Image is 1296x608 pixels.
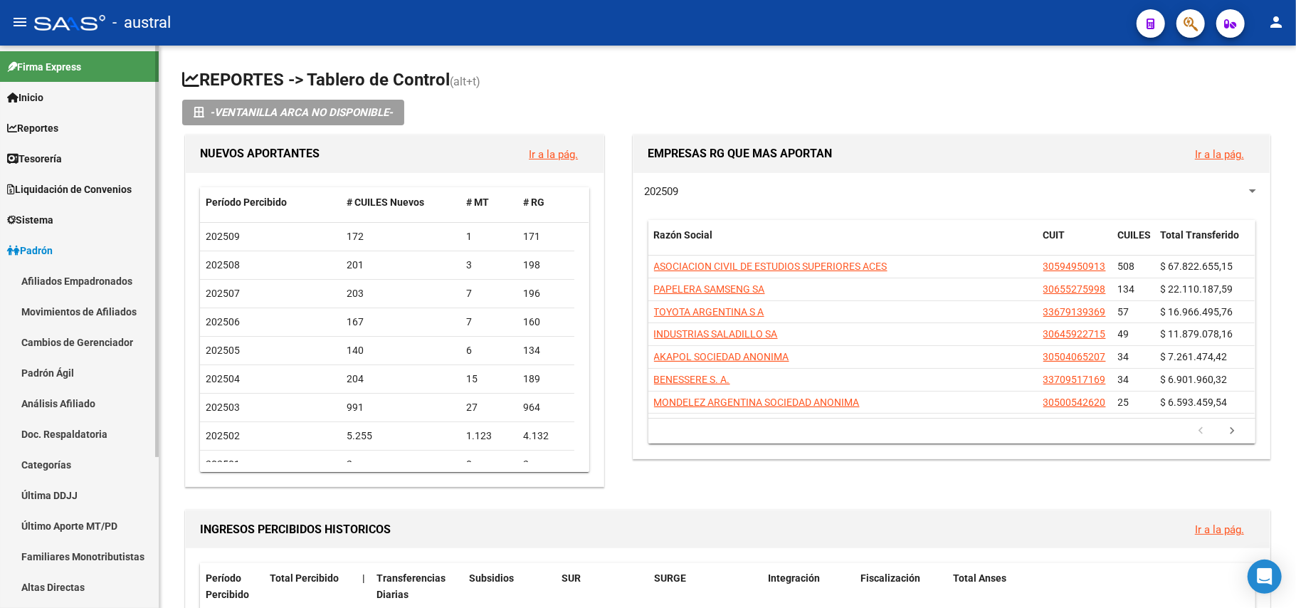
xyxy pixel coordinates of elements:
div: 160 [523,314,569,330]
div: 198 [523,257,569,273]
div: 5.255 [347,428,455,444]
span: Total Percibido [270,572,339,584]
div: 3 [466,257,512,273]
span: PAPELERA SAMSENG SA [654,283,765,295]
span: 202509 [206,231,240,242]
div: 7 [466,285,512,302]
span: CUIT [1043,229,1065,241]
span: Fiscalización [860,572,920,584]
span: $ 11.879.078,16 [1161,328,1233,340]
span: Inicio [7,90,43,105]
div: 167 [347,314,455,330]
mat-icon: menu [11,14,28,31]
span: Integración [768,572,820,584]
datatable-header-cell: CUILES [1112,220,1155,267]
span: NUEVOS APORTANTES [200,147,320,160]
span: 25 [1118,397,1129,408]
span: Reportes [7,120,58,136]
div: 203 [347,285,455,302]
div: 140 [347,342,455,359]
div: 134 [523,342,569,359]
span: Liquidación de Convenios [7,182,132,197]
span: 30655275998 [1043,283,1106,295]
div: 196 [523,285,569,302]
datatable-header-cell: # RG [517,187,574,218]
span: 202504 [206,373,240,384]
span: Sistema [7,212,53,228]
span: (alt+t) [450,75,480,88]
datatable-header-cell: Período Percibido [200,187,341,218]
span: 202509 [644,185,678,198]
span: $ 67.822.655,15 [1161,261,1233,272]
span: SURGE [654,572,686,584]
span: | [362,572,365,584]
span: EMPRESAS RG QUE MAS APORTAN [648,147,832,160]
span: 49 [1118,328,1129,340]
button: Ir a la pág. [1184,516,1255,543]
span: Período Percibido [206,196,287,208]
span: # CUILES Nuevos [347,196,424,208]
span: 202508 [206,259,240,271]
div: Open Intercom Messenger [1248,560,1282,594]
span: 33709517169 [1043,374,1106,385]
datatable-header-cell: Razón Social [648,220,1038,267]
a: Ir a la pág. [1195,148,1244,161]
div: 27 [466,399,512,416]
datatable-header-cell: CUIT [1038,220,1112,267]
i: -VENTANILLA ARCA NO DISPONIBLE- [210,100,393,125]
span: 30645922715 [1043,328,1106,340]
span: 34 [1118,351,1129,362]
span: Firma Express [7,59,81,75]
span: Transferencias Diarias [376,572,446,600]
span: $ 22.110.187,59 [1161,283,1233,295]
span: Total Anses [953,572,1006,584]
div: 991 [347,399,455,416]
a: Ir a la pág. [529,148,578,161]
span: 30500542620 [1043,397,1106,408]
span: 202506 [206,316,240,327]
button: Ir a la pág. [1184,141,1255,167]
div: 6 [466,342,512,359]
div: 964 [523,399,569,416]
span: Subsidios [469,572,514,584]
span: 33679139369 [1043,306,1106,318]
div: 2 [523,456,569,473]
span: Padrón [7,243,53,258]
span: 34 [1118,374,1129,385]
span: CUILES [1118,229,1152,241]
span: 30504065207 [1043,351,1106,362]
span: 202501 [206,458,240,470]
span: $ 7.261.474,42 [1161,351,1228,362]
span: 134 [1118,283,1135,295]
span: Razón Social [654,229,713,241]
span: SUR [562,572,581,584]
span: ASOCIACION CIVIL DE ESTUDIOS SUPERIORES ACES [654,261,887,272]
span: 57 [1118,306,1129,318]
button: Ir a la pág. [517,141,589,167]
span: MONDELEZ ARGENTINA SOCIEDAD ANONIMA [654,397,860,408]
div: 1 [466,229,512,245]
span: 508 [1118,261,1135,272]
span: 202507 [206,288,240,299]
div: 189 [523,371,569,387]
a: go to previous page [1188,424,1215,439]
span: # MT [466,196,489,208]
span: $ 16.966.495,76 [1161,306,1233,318]
span: Total Transferido [1161,229,1240,241]
span: Tesorería [7,151,62,167]
span: $ 6.901.960,32 [1161,374,1228,385]
h1: REPORTES -> Tablero de Control [182,68,1273,93]
span: 30594950913 [1043,261,1106,272]
div: 7 [466,314,512,330]
div: 4.132 [523,428,569,444]
span: Período Percibido [206,572,249,600]
span: AKAPOL SOCIEDAD ANONIMA [654,351,789,362]
span: 202503 [206,402,240,413]
span: INDUSTRIAS SALADILLO SA [654,328,778,340]
datatable-header-cell: # CUILES Nuevos [341,187,460,218]
span: 202505 [206,345,240,356]
div: 172 [347,229,455,245]
div: 2 [347,456,455,473]
div: 171 [523,229,569,245]
a: Ir a la pág. [1195,523,1244,536]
